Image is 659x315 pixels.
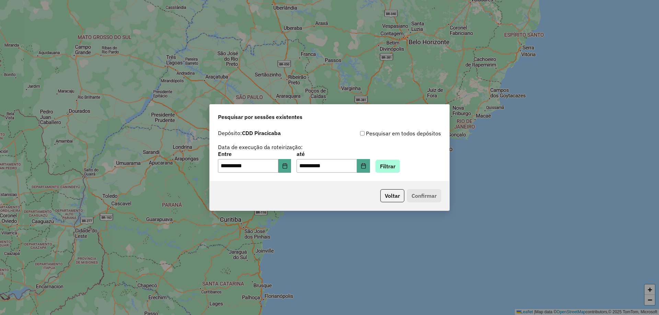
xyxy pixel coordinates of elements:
button: Choose Date [357,159,370,173]
label: Data de execução da roteirização: [218,143,303,151]
span: Pesquisar por sessões existentes [218,113,302,121]
label: Depósito: [218,129,281,137]
button: Voltar [380,189,404,202]
label: Entre [218,150,291,158]
button: Filtrar [375,160,400,173]
div: Pesquisar em todos depósitos [329,129,441,137]
button: Choose Date [278,159,291,173]
label: até [297,150,370,158]
strong: CDD Piracicaba [242,130,281,136]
